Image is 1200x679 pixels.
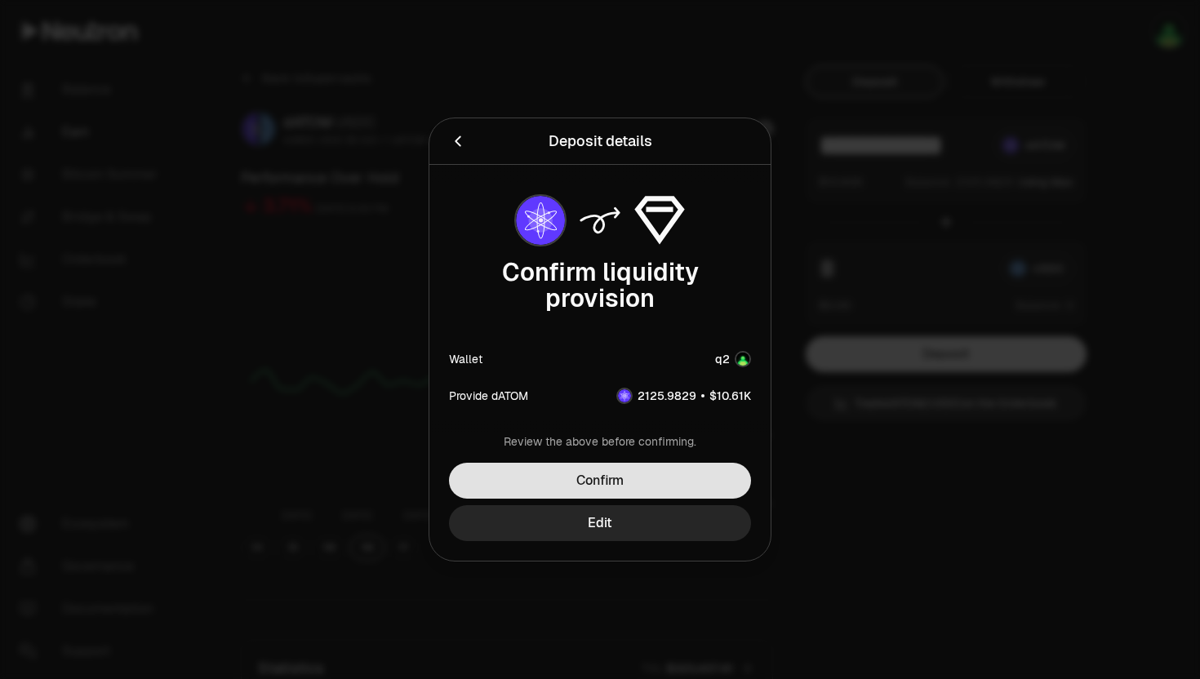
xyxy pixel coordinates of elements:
[449,130,467,153] button: Back
[715,351,730,367] div: q2
[449,433,751,450] div: Review the above before confirming.
[715,351,751,367] button: q2Account Image
[449,260,751,312] div: Confirm liquidity provision
[736,353,749,366] img: Account Image
[516,196,565,245] img: dATOM Logo
[449,505,751,541] button: Edit
[549,130,652,153] div: Deposit details
[449,463,751,499] button: Confirm
[618,389,631,402] img: dATOM Logo
[449,388,528,404] div: Provide dATOM
[449,351,482,367] div: Wallet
